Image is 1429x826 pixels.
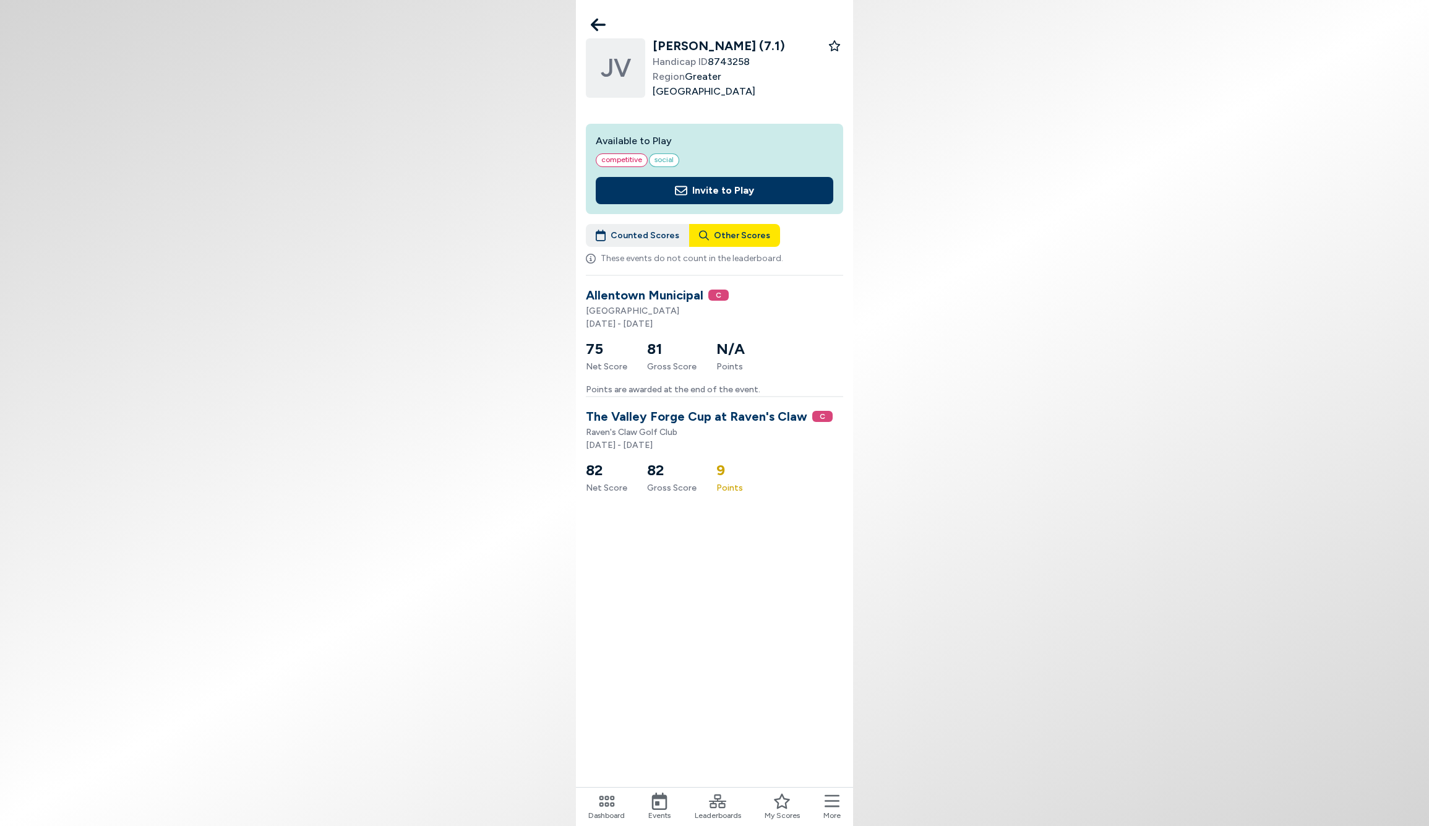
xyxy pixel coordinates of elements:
a: The Valley Forge Cup at Raven's ClawCRaven's Claw Golf Club[DATE] - [DATE]82Net Score82Gross Scor... [586,407,843,504]
a: Events [648,793,671,821]
p: Points are awarded at the end of the event. [586,383,843,396]
span: Gross Score [647,481,697,494]
span: JV [601,49,631,87]
p: [DATE] - [DATE] [586,317,843,330]
span: Region [653,71,685,82]
span: competitive [596,153,648,167]
span: C [812,411,833,422]
h5: N/A [716,338,745,360]
h5: 75 [586,338,627,360]
span: 8743258 [653,54,826,69]
span: Dashboard [588,810,625,821]
span: More [823,810,841,821]
button: Other Scores [689,224,780,247]
h3: The Valley Forge Cup at Raven's Claw [586,407,807,426]
span: social [649,153,679,167]
span: My Scores [765,810,800,821]
span: Leaderboards [695,810,741,821]
p: Raven's Claw Golf Club [586,426,843,439]
h5: 9 [716,459,743,481]
a: Allentown MunicipalC[GEOGRAPHIC_DATA][DATE] - [DATE]75Net Score81Gross ScoreN/APointsPoints are a... [586,286,843,396]
span: C [708,290,729,301]
span: Greater [GEOGRAPHIC_DATA] [653,69,826,99]
p: [GEOGRAPHIC_DATA] [586,304,843,317]
span: Net Score [586,481,627,494]
button: Counted Scores [586,224,689,247]
span: Events [648,810,671,821]
button: More [823,793,841,821]
h2: Available to Play [596,134,833,148]
a: My Scores [765,793,800,821]
span: Gross Score [647,360,697,373]
button: Invite to Play [596,177,833,204]
h3: Allentown Municipal [586,286,703,304]
span: Handicap ID [653,56,708,67]
span: Net Score [586,360,627,373]
span: Points [716,481,743,494]
span: Points [716,360,745,373]
h5: 82 [647,459,697,481]
a: Leaderboards [695,793,741,821]
p: [DATE] - [DATE] [586,439,843,452]
div: These events do not count in the leaderboard. [586,252,843,265]
a: Dashboard [588,793,625,821]
h5: 81 [647,338,697,360]
h2: [PERSON_NAME] (7.1) [653,37,826,54]
h5: 82 [586,459,627,481]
